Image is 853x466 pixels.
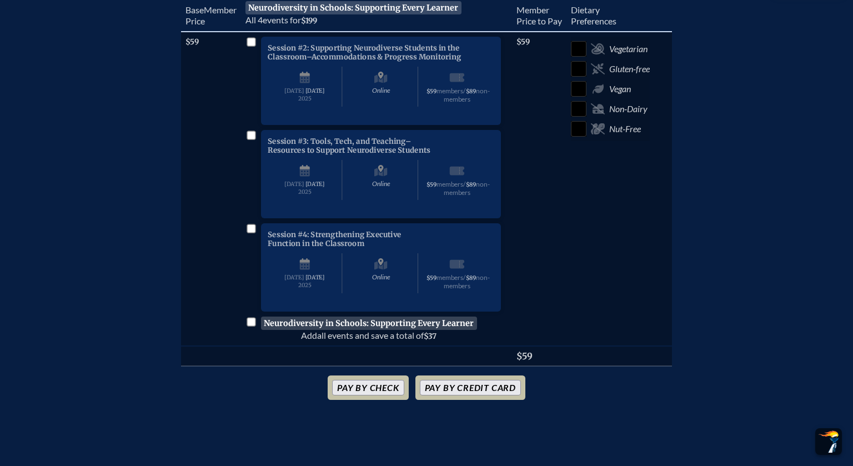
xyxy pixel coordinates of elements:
span: [DATE] [305,274,325,281]
span: / [463,87,466,94]
span: members [436,273,463,281]
span: Session #4: Strengthening Executive Function in the Classroom [268,230,402,248]
span: $59 [426,274,436,282]
span: [DATE] [305,181,325,188]
span: non-members [444,87,490,103]
span: [DATE] [284,181,304,188]
span: Neurodiversity in Schools: Supporting Every Learner [245,1,461,14]
span: / [463,180,466,188]
span: 2025 [274,95,335,101]
button: Scroll Top [815,428,842,455]
span: 2025 [274,282,335,288]
span: / [463,273,466,281]
span: non-members [444,180,490,196]
span: Session #3: Tools, Tech, and Teaching–Resources to Support Neurodiverse Students [268,137,430,155]
span: Online [344,67,418,107]
span: events for [245,14,317,25]
span: members [436,87,463,94]
span: [DATE] [284,87,304,94]
span: members [436,180,463,188]
button: Pay by Credit Card [420,380,521,395]
span: [DATE] [284,274,304,281]
span: Gluten-free [609,63,650,74]
span: Base [185,4,204,15]
th: $59 [512,346,566,366]
span: Online [344,253,418,293]
span: $89 [466,274,476,282]
span: Nut-Free [609,123,641,134]
span: Add [301,330,317,340]
p: Neurodiversity in Schools: Supporting Every Learner [261,317,477,330]
span: Session #2: Supporting Neurodiverse Students in the Classroom–Accommodations & Progress Monitoring [268,43,461,62]
button: Pay by Check [332,380,404,395]
span: $59 [516,37,530,47]
span: Vegan [609,83,631,94]
span: Vegetarian [609,43,648,54]
span: ary Preferences [571,4,616,26]
span: er [229,4,237,15]
span: [DATE] [305,87,325,94]
span: $59 [185,37,199,47]
span: Non-Dairy [609,103,648,114]
img: To the top [817,430,840,453]
span: $59 [426,88,436,95]
span: $89 [466,88,476,95]
span: 2025 [274,188,335,194]
span: All 4 [245,14,263,25]
span: non-members [444,273,490,289]
span: $59 [426,181,436,188]
span: $89 [466,181,476,188]
span: $37 [424,332,436,341]
span: Online [344,160,418,200]
p: all events and save a total of [261,330,477,341]
span: Price [185,16,205,26]
span: $199 [301,16,317,26]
